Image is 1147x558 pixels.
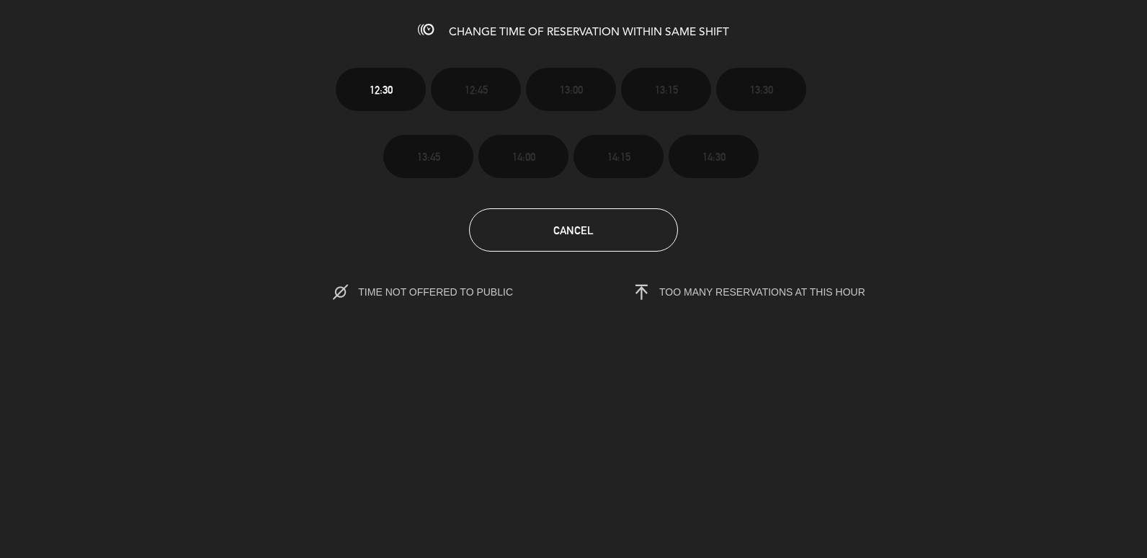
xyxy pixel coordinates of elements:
span: 12:45 [465,81,488,98]
span: 14:30 [702,149,726,165]
span: 14:15 [607,149,630,165]
span: 13:15 [655,81,678,98]
button: 13:00 [526,68,616,111]
button: 13:45 [383,135,473,178]
span: 13:00 [560,81,583,98]
button: Cancel [469,208,678,252]
button: 14:30 [669,135,759,178]
button: 12:30 [336,68,426,111]
span: TIME NOT OFFERED TO PUBLIC [358,286,543,298]
span: CHANGE TIME OF RESERVATION WITHIN SAME SHIFT [449,27,729,38]
span: Cancel [553,224,594,236]
button: 13:30 [716,68,806,111]
button: 13:15 [621,68,711,111]
span: 13:45 [417,149,440,165]
span: 13:30 [750,81,773,98]
button: 14:00 [478,135,568,178]
button: 12:45 [431,68,521,111]
button: 14:15 [573,135,664,178]
span: TOO MANY RESERVATIONS AT THIS HOUR [659,286,865,298]
span: 14:00 [512,149,535,165]
span: 12:30 [370,81,393,98]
